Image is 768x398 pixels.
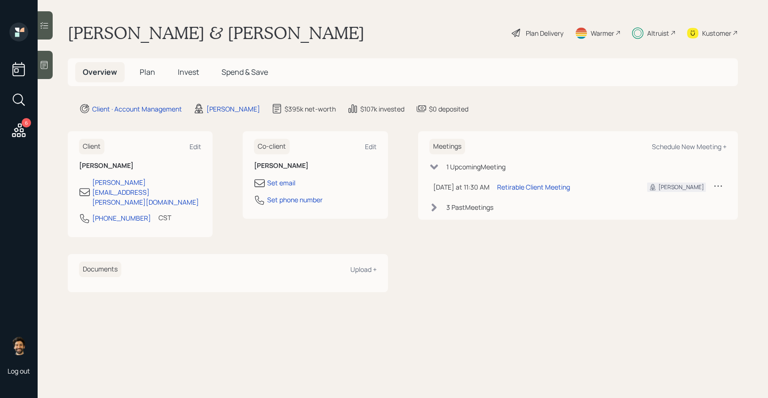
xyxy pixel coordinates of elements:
div: Kustomer [702,28,731,38]
h6: Meetings [429,139,465,154]
div: Warmer [591,28,614,38]
div: Log out [8,366,30,375]
div: [PERSON_NAME] [658,183,704,191]
div: 6 [22,118,31,127]
div: Upload + [350,265,377,274]
div: Edit [365,142,377,151]
h6: [PERSON_NAME] [254,162,376,170]
div: $0 deposited [429,104,468,114]
span: Spend & Save [222,67,268,77]
div: Edit [190,142,201,151]
div: Client · Account Management [92,104,182,114]
div: Altruist [647,28,669,38]
span: Overview [83,67,117,77]
h1: [PERSON_NAME] & [PERSON_NAME] [68,23,364,43]
div: Set phone number [267,195,323,205]
h6: Documents [79,262,121,277]
div: Retirable Client Meeting [497,182,570,192]
h6: Co-client [254,139,290,154]
div: [PERSON_NAME] [206,104,260,114]
div: [PERSON_NAME][EMAIL_ADDRESS][PERSON_NAME][DOMAIN_NAME] [92,177,201,207]
span: Plan [140,67,155,77]
div: Plan Delivery [526,28,563,38]
div: 1 Upcoming Meeting [446,162,506,172]
h6: [PERSON_NAME] [79,162,201,170]
div: [PHONE_NUMBER] [92,213,151,223]
div: [DATE] at 11:30 AM [433,182,490,192]
div: Set email [267,178,295,188]
span: Invest [178,67,199,77]
div: $395k net-worth [285,104,336,114]
div: CST [158,213,171,223]
div: Schedule New Meeting + [652,142,727,151]
div: 3 Past Meeting s [446,202,493,212]
h6: Client [79,139,104,154]
img: eric-schwartz-headshot.png [9,336,28,355]
div: $107k invested [360,104,404,114]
